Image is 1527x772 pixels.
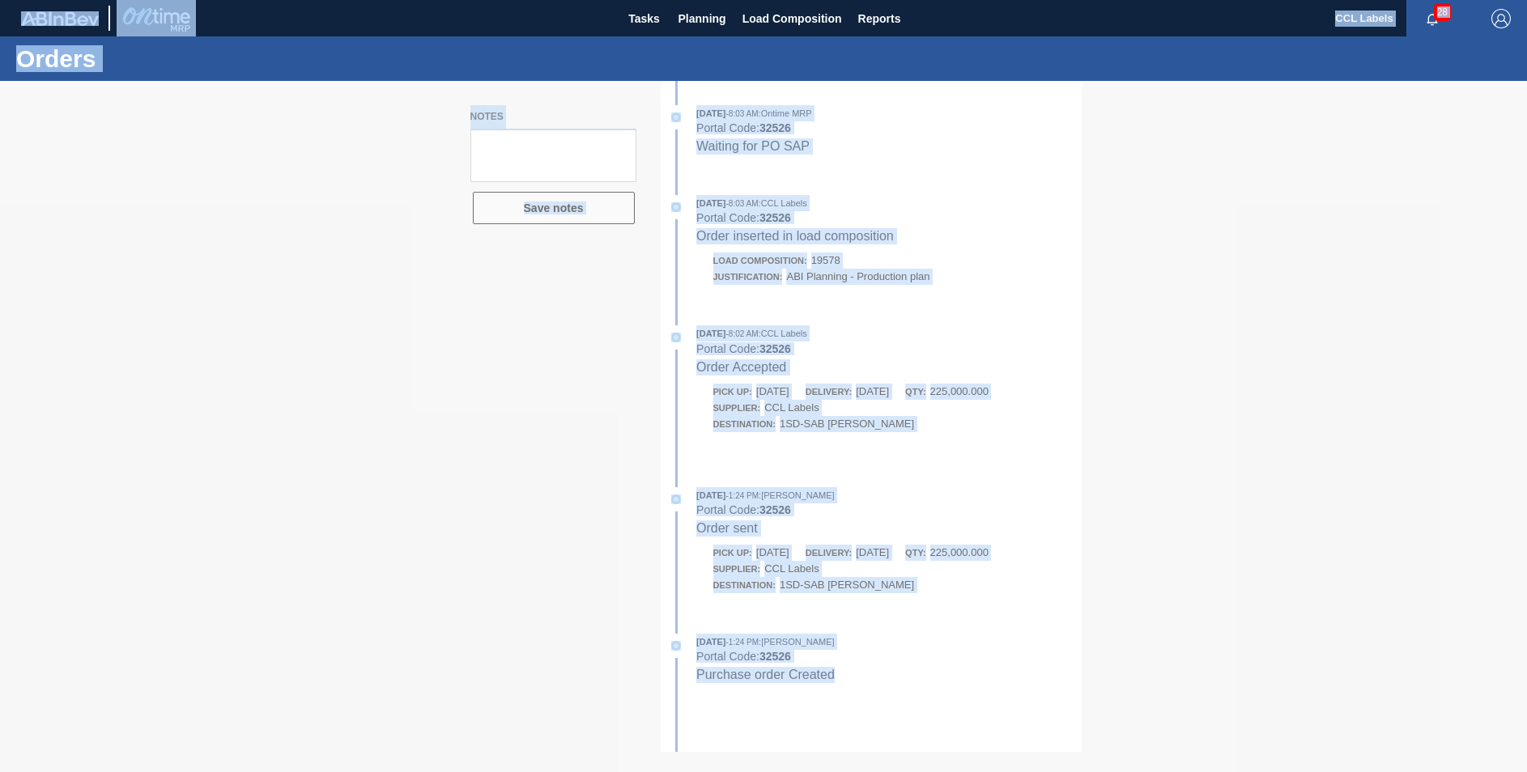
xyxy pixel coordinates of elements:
[627,9,662,28] span: Tasks
[1491,9,1511,28] img: Logout
[858,9,901,28] span: Reports
[1406,7,1458,30] button: Notifications
[678,9,726,28] span: Planning
[742,9,842,28] span: Load Composition
[1434,3,1451,21] span: 28
[16,49,304,68] h1: Orders
[21,11,99,26] img: TNhmsLtSVTkK8tSr43FrP2fwEKptu5GPRR3wAAAABJRU5ErkJggg==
